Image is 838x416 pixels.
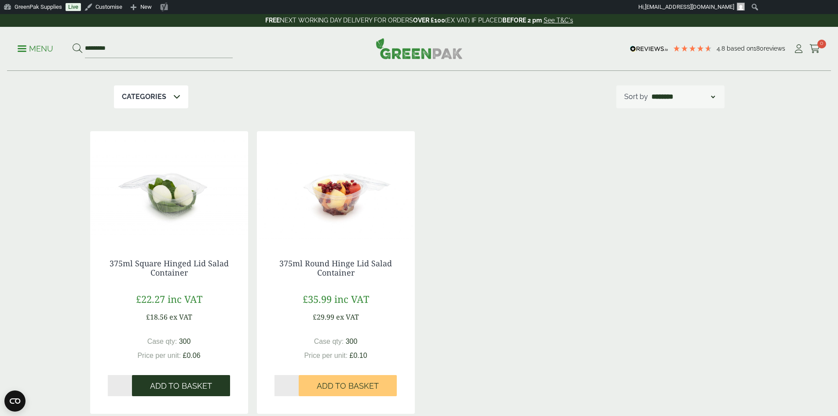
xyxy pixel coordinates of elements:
span: 0 [817,40,826,48]
span: Case qty: [147,338,177,345]
span: Based on [727,45,754,52]
span: Price per unit: [304,352,348,359]
button: Open CMP widget [4,390,26,412]
img: 375ml Round Hinged Salad Container open (Large) [257,131,415,241]
span: £0.06 [183,352,201,359]
span: [EMAIL_ADDRESS][DOMAIN_NAME] [645,4,734,10]
button: Add to Basket [299,375,397,396]
p: Sort by [624,92,648,102]
span: inc VAT [168,292,202,306]
i: Cart [809,44,820,53]
a: Menu [18,44,53,52]
a: 375ml Round Hinge Lid Salad Container [279,258,392,278]
p: Categories [122,92,166,102]
span: £29.99 [313,312,334,322]
a: See T&C's [544,17,573,24]
span: 300 [179,338,191,345]
strong: OVER £100 [413,17,445,24]
img: GreenPak Supplies [376,38,463,59]
strong: BEFORE 2 pm [502,17,542,24]
a: 375ml Square Hinged Lid Salad Container [110,258,229,278]
span: reviews [764,45,785,52]
span: 180 [754,45,764,52]
span: £0.10 [350,352,367,359]
span: Add to Basket [317,381,379,391]
span: Add to Basket [150,381,212,391]
span: 4.8 [717,45,727,52]
a: Live [66,3,81,11]
span: 300 [346,338,358,345]
select: Shop order [650,92,717,102]
img: 375ml Square Hinged Salad Container open [90,131,248,241]
span: £18.56 [146,312,168,322]
p: Menu [18,44,53,54]
img: REVIEWS.io [630,46,668,52]
span: inc VAT [334,292,369,306]
span: Price per unit: [137,352,181,359]
a: 0 [809,42,820,55]
strong: FREE [265,17,280,24]
span: Case qty: [314,338,344,345]
span: £22.27 [136,292,165,306]
span: £35.99 [303,292,332,306]
span: ex VAT [336,312,359,322]
span: ex VAT [169,312,192,322]
i: My Account [793,44,804,53]
div: 4.78 Stars [673,44,712,52]
button: Add to Basket [132,375,230,396]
